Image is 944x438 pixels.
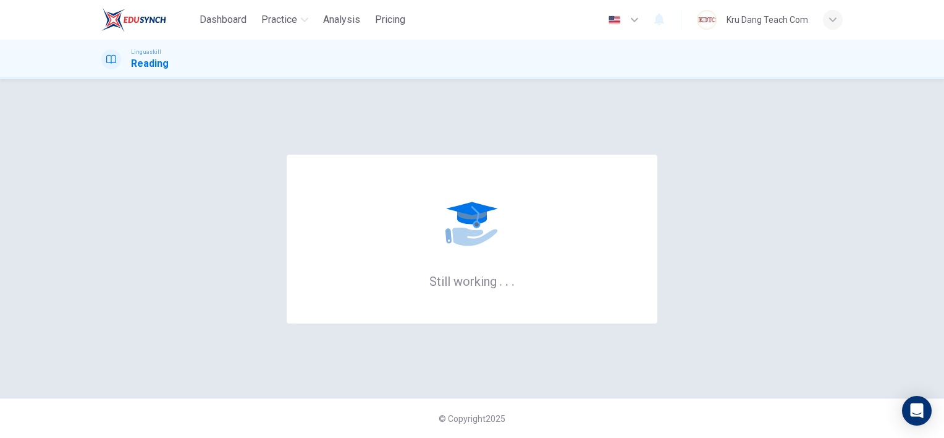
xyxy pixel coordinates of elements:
span: Linguaskill [131,48,161,56]
h6: . [511,270,515,290]
span: Pricing [375,12,405,27]
button: Dashboard [195,9,251,31]
a: EduSynch logo [101,7,195,32]
h6: . [499,270,503,290]
span: © Copyright 2025 [439,414,505,424]
h6: . [505,270,509,290]
span: Analysis [323,12,360,27]
button: Pricing [370,9,410,31]
span: Dashboard [200,12,247,27]
h1: Reading [131,56,169,71]
img: en [607,15,622,25]
div: Kru Dang Teach Com [727,12,808,27]
img: Profile picture [697,10,717,30]
div: Open Intercom Messenger [902,396,932,426]
h6: Still working [429,273,515,289]
button: Practice [256,9,313,31]
span: Practice [261,12,297,27]
button: Analysis [318,9,365,31]
img: EduSynch logo [101,7,166,32]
